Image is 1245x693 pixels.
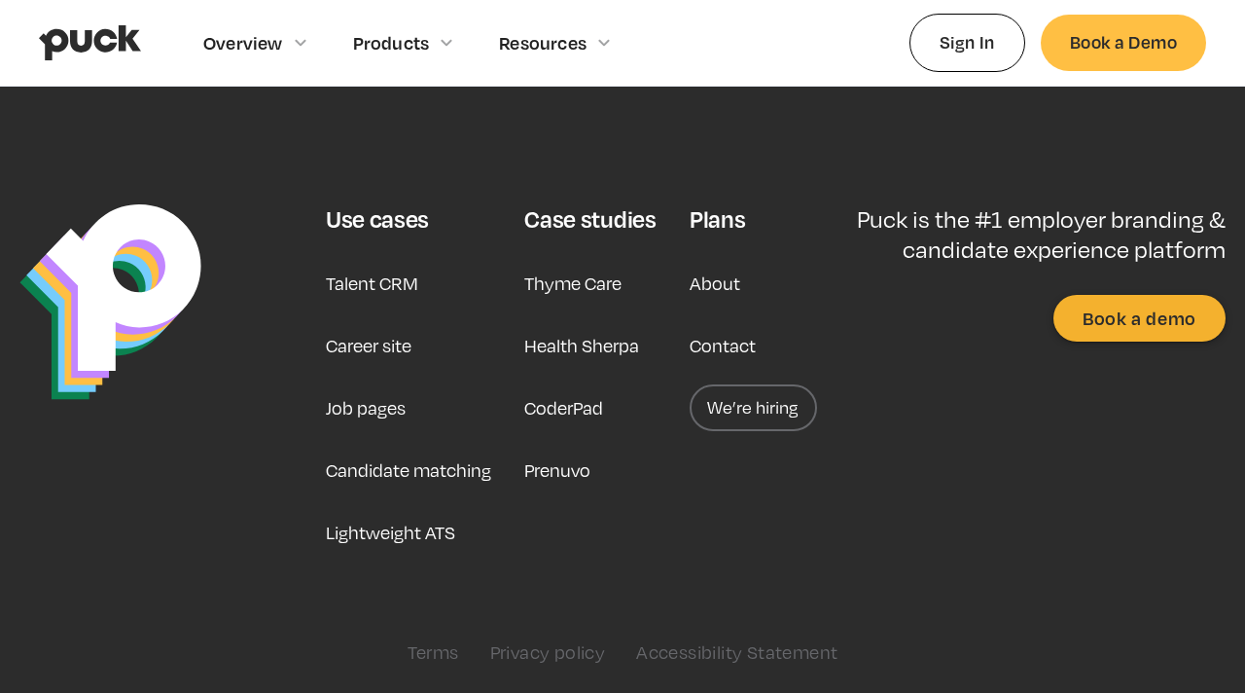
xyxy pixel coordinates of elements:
img: Puck Logo [19,204,201,400]
a: CoderPad [524,384,603,431]
a: Privacy policy [490,641,606,663]
a: Book a Demo [1041,15,1206,70]
a: Book a demo [1053,295,1226,342]
div: Plans [690,204,745,234]
a: Thyme Care [524,260,622,307]
a: We’re hiring [690,384,817,431]
div: Resources [499,32,587,54]
a: Contact [690,322,756,369]
a: Sign In [909,14,1025,71]
a: Talent CRM [326,260,418,307]
a: Prenuvo [524,447,590,493]
a: About [690,260,740,307]
a: Candidate matching [326,447,491,493]
p: Puck is the #1 employer branding & candidate experience platform [836,204,1226,264]
a: Health Sherpa [524,322,639,369]
a: Job pages [326,384,406,431]
div: Overview [203,32,283,54]
a: Accessibility Statement [636,641,837,663]
div: Products [353,32,430,54]
div: Use cases [326,204,429,234]
a: Terms [408,641,459,663]
a: Career site [326,322,411,369]
a: Lightweight ATS [326,509,455,556]
div: Case studies [524,204,656,234]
